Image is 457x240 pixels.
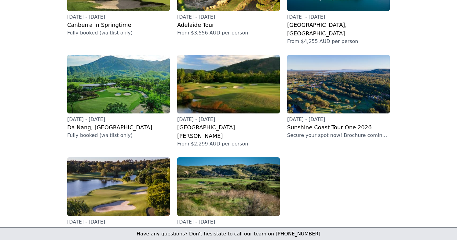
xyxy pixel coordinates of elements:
[177,116,280,123] p: [DATE] - [DATE]
[177,218,280,226] p: [DATE] - [DATE]
[287,13,390,21] p: [DATE] - [DATE]
[287,132,390,139] p: Secure your spot now! Brochure coming soon
[287,55,390,139] a: [DATE] - [DATE]Sunshine Coast Tour One 2026Secure your spot now! Brochure coming soon
[287,123,390,132] h2: Sunshine Coast Tour One 2026
[177,140,280,148] p: From $2,299 AUD per person
[67,123,170,132] h2: Da Nang, [GEOGRAPHIC_DATA]
[67,13,170,21] p: [DATE] - [DATE]
[67,55,170,139] a: [DATE] - [DATE]Da Nang, [GEOGRAPHIC_DATA]Fully booked (waitlist only)
[287,116,390,123] p: [DATE] - [DATE]
[177,123,280,140] h2: [GEOGRAPHIC_DATA][PERSON_NAME]
[67,132,170,139] p: Fully booked (waitlist only)
[287,38,390,45] p: From $4,255 AUD per person
[177,55,280,148] a: [DATE] - [DATE][GEOGRAPHIC_DATA][PERSON_NAME]From $2,299 AUD per person
[287,21,390,38] h2: [GEOGRAPHIC_DATA], [GEOGRAPHIC_DATA]
[67,29,170,37] p: Fully booked (waitlist only)
[177,13,280,21] p: [DATE] - [DATE]
[67,116,170,123] p: [DATE] - [DATE]
[67,21,170,29] h2: Canberra in Springtime
[177,21,280,29] h2: Adelaide Tour
[177,29,280,37] p: From $3,556 AUD per person
[67,226,170,234] h2: Sunshine Coast Tour Two 2026
[67,218,170,226] p: [DATE] - [DATE]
